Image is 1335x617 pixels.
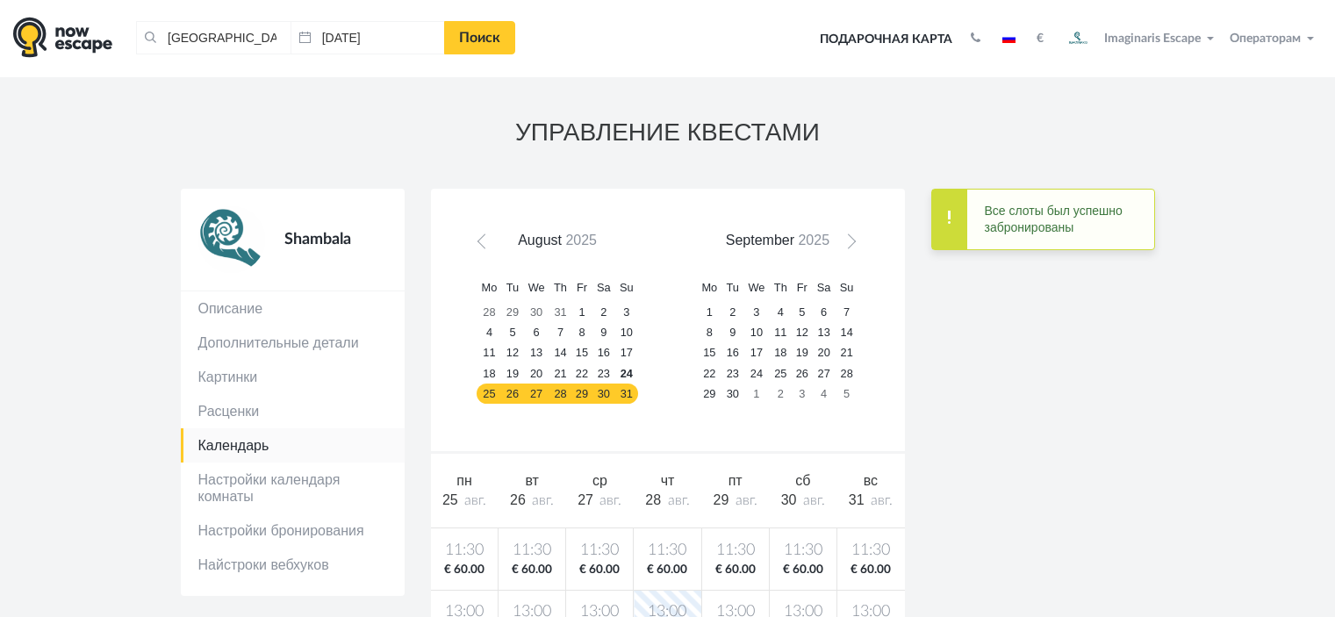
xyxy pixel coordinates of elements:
a: 2 [770,384,792,404]
a: 14 [836,323,858,343]
a: 29 [571,384,592,404]
a: 19 [502,363,524,384]
span: Операторам [1230,32,1301,45]
a: 28 [477,303,501,323]
a: 26 [792,363,813,384]
a: 13 [813,323,836,343]
a: 27 [523,384,549,404]
span: Thursday [774,281,787,294]
span: 11:30 [570,540,629,562]
span: авг. [532,493,554,507]
span: Tuesday [727,281,739,294]
a: 1 [743,384,770,404]
a: 21 [836,343,858,363]
a: Настройки бронирования [181,513,405,548]
input: Город или название квеста [136,21,291,54]
span: Sunday [840,281,854,294]
a: 28 [549,384,571,404]
a: Дополнительные детали [181,326,405,360]
span: Wednesday [748,281,764,294]
span: € 60.00 [773,562,833,578]
a: 4 [813,384,836,404]
a: 9 [721,323,743,343]
button: Операторам [1225,30,1322,47]
a: 9 [592,323,615,343]
a: 21 [549,363,571,384]
a: 3 [615,303,638,323]
a: 13 [523,343,549,363]
a: 29 [502,303,524,323]
a: 12 [502,343,524,363]
span: авг. [668,493,690,507]
span: чт [661,473,675,488]
a: 20 [523,363,549,384]
span: авг. [803,493,825,507]
span: ср [592,473,607,488]
a: 18 [477,363,501,384]
span: Thursday [554,281,567,294]
a: 7 [836,303,858,323]
a: 7 [549,323,571,343]
a: 8 [697,323,721,343]
a: 10 [615,323,638,343]
a: 5 [792,303,813,323]
span: вс [864,473,878,488]
span: 31 [849,492,865,507]
a: 2 [592,303,615,323]
span: 26 [510,492,526,507]
span: August [518,233,562,248]
a: 30 [721,384,743,404]
a: 3 [792,384,813,404]
span: € 60.00 [637,562,697,578]
button: € [1028,30,1052,47]
span: сб [795,473,810,488]
span: вт [525,473,538,488]
a: Next [836,233,861,258]
span: 11:30 [773,540,833,562]
strong: € [1037,32,1044,45]
span: 11:30 [841,540,901,562]
span: € 60.00 [570,562,629,578]
a: Prev [474,233,499,258]
span: Next [841,238,855,252]
a: 23 [592,363,615,384]
span: Monday [482,281,498,294]
a: 10 [743,323,770,343]
span: Sunday [620,281,634,294]
a: Календарь [181,428,405,463]
a: 31 [549,303,571,323]
span: Wednesday [528,281,545,294]
a: 20 [813,343,836,363]
span: 11:30 [637,540,697,562]
a: Поиск [444,21,515,54]
a: 24 [743,363,770,384]
a: Описание [181,291,405,326]
span: авг. [599,493,621,507]
span: авг. [871,493,893,507]
div: Shambala [265,206,387,273]
span: € 60.00 [502,562,562,578]
span: 2025 [565,233,597,248]
a: 15 [571,343,592,363]
a: 16 [721,343,743,363]
a: 1 [571,303,592,323]
span: Prev [480,238,494,252]
a: 29 [697,384,721,404]
a: 30 [523,303,549,323]
a: 25 [770,363,792,384]
span: 28 [645,492,661,507]
span: Saturday [817,281,831,294]
span: Imaginaris Escape [1104,29,1201,45]
a: 4 [770,303,792,323]
div: Все слоты был успешно забронированы [931,189,1155,250]
a: 4 [477,323,501,343]
a: 27 [813,363,836,384]
span: пн [456,473,472,488]
span: авг. [736,493,757,507]
a: 18 [770,343,792,363]
a: Настройки календаря комнаты [181,463,405,513]
span: 11:30 [502,540,562,562]
span: Tuesday [506,281,519,294]
a: 30 [592,384,615,404]
a: 3 [743,303,770,323]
